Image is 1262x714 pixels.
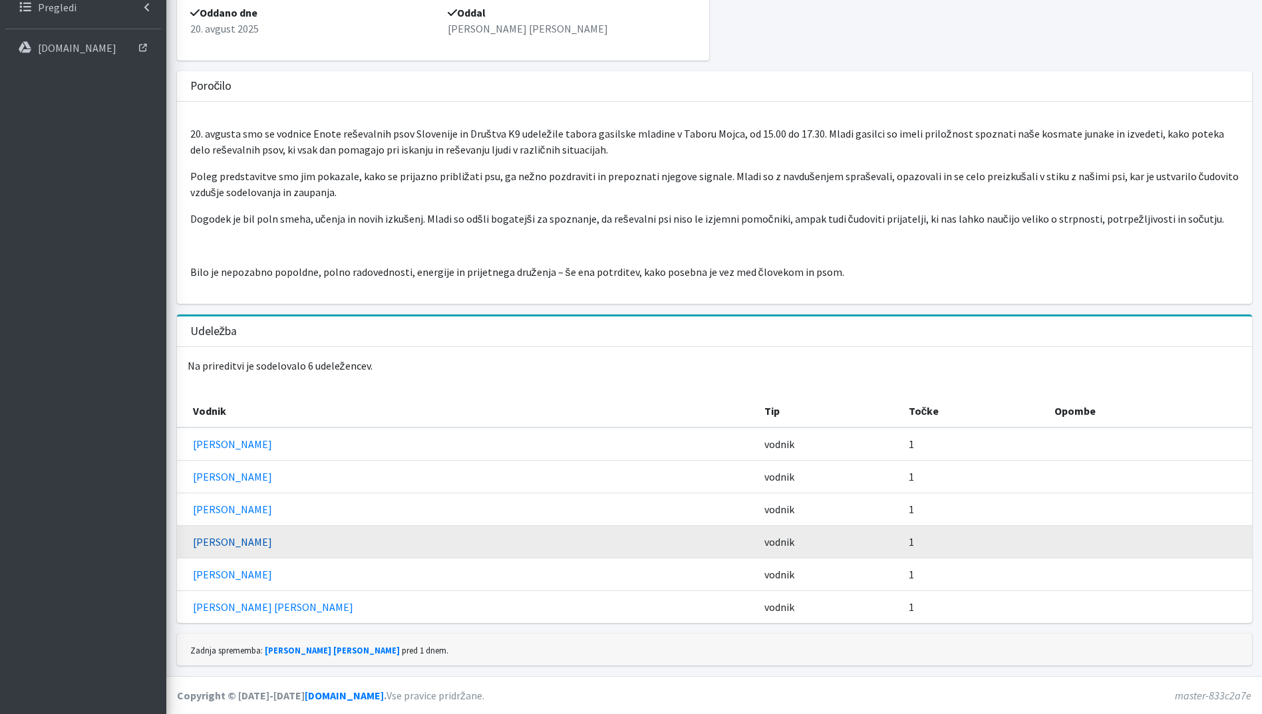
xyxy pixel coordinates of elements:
[177,395,756,427] th: Vodnik
[901,558,1047,590] td: 1
[756,395,901,427] th: Tip
[190,645,448,655] small: Zadnja sprememba: pred 1 dnem.
[190,168,1239,200] p: Poleg predstavitve smo jim pokazale, kako se prijazno približati psu, ga nežno pozdraviti in prep...
[190,79,232,93] h3: Poročilo
[901,493,1047,525] td: 1
[38,41,116,55] p: [DOMAIN_NAME]
[190,211,1239,227] p: Dogodek je bil poln smeha, učenja in novih izkušenj. Mladi so odšli bogatejši za spoznanje, da re...
[901,427,1047,461] td: 1
[756,493,901,525] td: vodnik
[5,35,161,61] a: [DOMAIN_NAME]
[193,437,272,451] a: [PERSON_NAME]
[756,558,901,590] td: vodnik
[190,21,438,37] p: 20. avgust 2025
[190,6,257,19] strong: Oddano dne
[901,525,1047,558] td: 1
[177,347,1252,384] p: Na prireditvi je sodelovalo 6 udeležencev.
[193,503,272,516] a: [PERSON_NAME]
[756,460,901,493] td: vodnik
[177,689,387,702] strong: Copyright © [DATE]-[DATE] .
[901,395,1047,427] th: Točke
[193,568,272,581] a: [PERSON_NAME]
[190,324,237,338] h3: Udeležba
[756,427,901,461] td: vodnik
[305,689,384,702] a: [DOMAIN_NAME]
[1175,689,1251,702] em: master-833c2a7e
[190,264,1239,280] p: Bilo je nepozabno popoldne, polno radovednosti, energije in prijetnega druženja – še ena potrdite...
[166,676,1262,714] footer: Vse pravice pridržane.
[901,460,1047,493] td: 1
[265,645,400,655] a: [PERSON_NAME] [PERSON_NAME]
[193,535,272,548] a: [PERSON_NAME]
[193,600,353,614] a: [PERSON_NAME] [PERSON_NAME]
[756,590,901,623] td: vodnik
[448,6,486,19] strong: Oddal
[901,590,1047,623] td: 1
[1046,395,1251,427] th: Opombe
[448,21,696,37] p: [PERSON_NAME] [PERSON_NAME]
[193,470,272,483] a: [PERSON_NAME]
[190,126,1239,158] p: 20. avgusta smo se vodnice Enote reševalnih psov Slovenije in Društva K9 udeležile tabora gasilsk...
[38,1,77,14] p: Pregledi
[756,525,901,558] td: vodnik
